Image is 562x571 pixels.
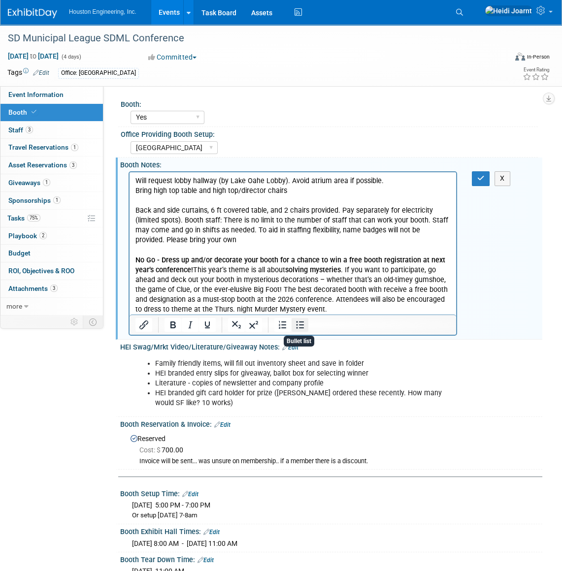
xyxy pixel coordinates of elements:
[199,318,216,332] button: Underline
[7,67,49,79] td: Tags
[120,524,542,537] div: Booth Exhibit Hall Times:
[0,210,103,227] a: Tasks75%
[32,109,36,115] i: Booth reservation complete
[8,232,47,240] span: Playbook
[8,8,57,18] img: ExhibitDay
[132,511,535,520] div: Or setup [DATE] 7-8am
[165,318,181,332] button: Bold
[0,280,103,297] a: Attachments3
[120,552,542,565] div: Booth Tear Down Time:
[8,267,74,275] span: ROI, Objectives & ROO
[155,379,451,388] li: Literature - copies of newsletter and company profile
[135,318,152,332] button: Insert/edit link
[8,143,78,151] span: Travel Reservations
[198,557,214,564] a: Edit
[214,421,231,428] a: Edit
[8,91,64,98] span: Event Information
[8,179,50,187] span: Giveaways
[7,52,59,61] span: [DATE] [DATE]
[203,529,220,536] a: Edit
[58,68,139,78] div: Office: [GEOGRAPHIC_DATA]
[26,126,33,133] span: 3
[39,232,47,239] span: 2
[6,302,22,310] span: more
[27,214,40,222] span: 75%
[29,52,38,60] span: to
[61,54,81,60] span: (4 days)
[182,318,198,332] button: Italic
[145,52,200,62] button: Committed
[523,67,549,72] div: Event Rating
[8,108,38,116] span: Booth
[155,359,451,369] li: Family friendly items, will fill out inventory sheet and save in folder
[0,139,103,156] a: Travel Reservations1
[53,196,61,204] span: 1
[69,161,77,169] span: 3
[33,69,49,76] a: Edit
[8,126,33,134] span: Staff
[120,158,542,170] div: Booth Notes:
[8,285,58,292] span: Attachments
[155,369,451,379] li: HEI branded entry slips for giveaway, ballot box for selecting winner
[132,501,210,509] span: [DATE] 5:00 PM - 7:00 PM
[274,318,291,332] button: Numbered list
[282,344,298,351] a: Edit
[182,491,198,498] a: Edit
[71,144,78,151] span: 1
[0,174,103,191] a: Giveaways1
[155,388,451,408] li: HEI branded gift card holder for prize ([PERSON_NAME] ordered these recently. How many would SF l...
[8,196,61,204] span: Sponsorships
[83,316,103,328] td: Toggle Event Tabs
[69,8,136,15] span: Houston Engineering, Inc.
[228,318,245,332] button: Subscript
[128,431,535,466] div: Reserved
[139,446,162,454] span: Cost: $
[139,457,535,466] div: Invoice will be sent... was unsure on membership.. if a member there is a discount.
[120,486,542,499] div: Booth Setup Time:
[0,192,103,209] a: Sponsorships1
[4,30,496,47] div: SD Municipal League SDML Conference
[121,97,538,109] div: Booth:
[8,249,31,257] span: Budget
[0,157,103,174] a: Asset Reservations3
[0,245,103,262] a: Budget
[121,127,538,139] div: Office Providing Booth Setup:
[66,316,83,328] td: Personalize Event Tab Strip
[0,298,103,315] a: more
[0,122,103,139] a: Staff3
[0,104,103,121] a: Booth
[245,318,262,332] button: Superscript
[495,171,510,186] button: X
[120,340,542,352] div: HEI Swag/Mrkt Video/Literature/Giveaway Notes:
[130,172,456,315] iframe: Rich Text Area
[515,53,525,61] img: Format-Inperson.png
[7,214,40,222] span: Tasks
[0,262,103,280] a: ROI, Objectives & ROO
[120,417,542,430] div: Booth Reservation & Invoice:
[0,227,103,245] a: Playbook2
[50,285,58,292] span: 3
[0,86,103,103] a: Event Information
[485,5,532,16] img: Heidi Joarnt
[527,53,550,61] div: In-Person
[8,161,77,169] span: Asset Reservations
[132,539,237,547] span: [DATE] 8:00 AM - [DATE] 11:00 AM
[292,318,308,332] button: Bullet list
[465,51,550,66] div: Event Format
[43,179,50,186] span: 1
[139,446,187,454] span: 700.00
